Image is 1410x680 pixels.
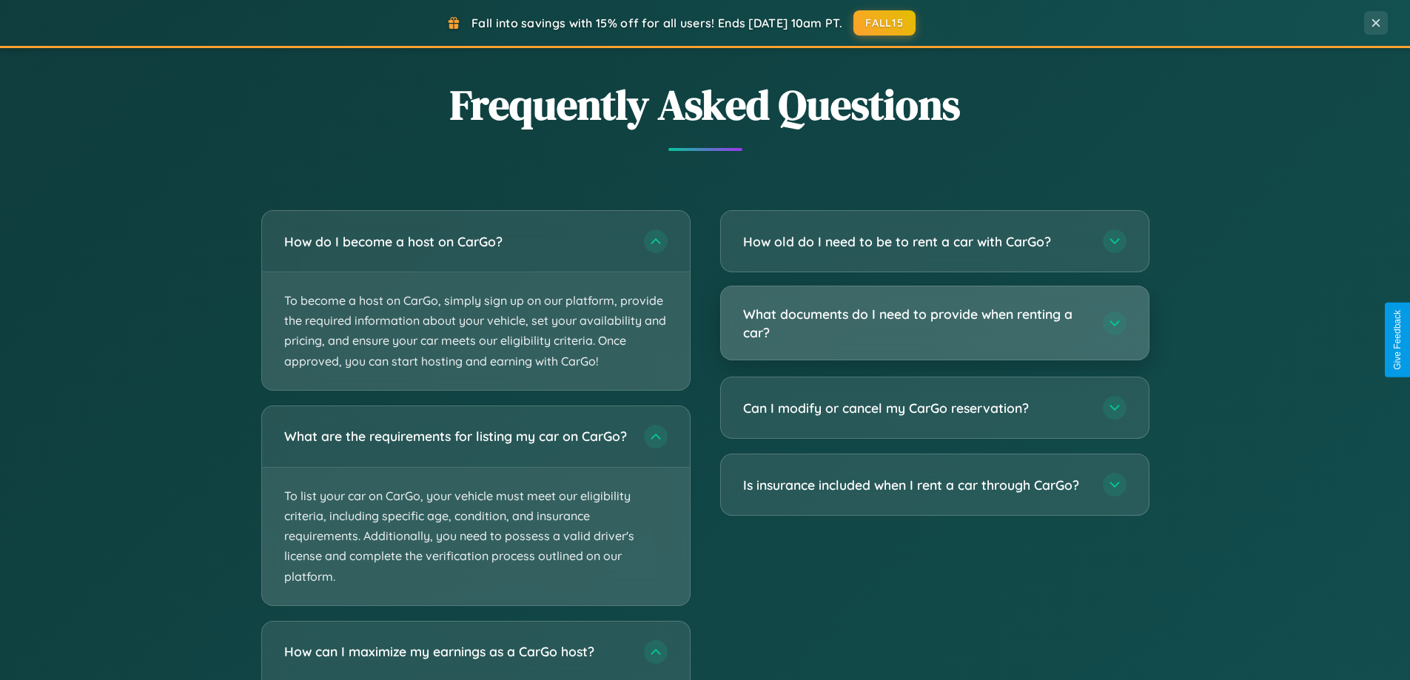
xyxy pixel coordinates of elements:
h2: Frequently Asked Questions [261,76,1149,133]
h3: Can I modify or cancel my CarGo reservation? [743,399,1088,417]
h3: What documents do I need to provide when renting a car? [743,305,1088,341]
span: Fall into savings with 15% off for all users! Ends [DATE] 10am PT. [471,16,842,30]
button: FALL15 [853,10,916,36]
p: To become a host on CarGo, simply sign up on our platform, provide the required information about... [262,272,690,390]
h3: How old do I need to be to rent a car with CarGo? [743,232,1088,251]
h3: What are the requirements for listing my car on CarGo? [284,427,629,445]
h3: How can I maximize my earnings as a CarGo host? [284,642,629,661]
h3: How do I become a host on CarGo? [284,232,629,251]
p: To list your car on CarGo, your vehicle must meet our eligibility criteria, including specific ag... [262,468,690,605]
h3: Is insurance included when I rent a car through CarGo? [743,476,1088,494]
div: Give Feedback [1392,310,1403,370]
